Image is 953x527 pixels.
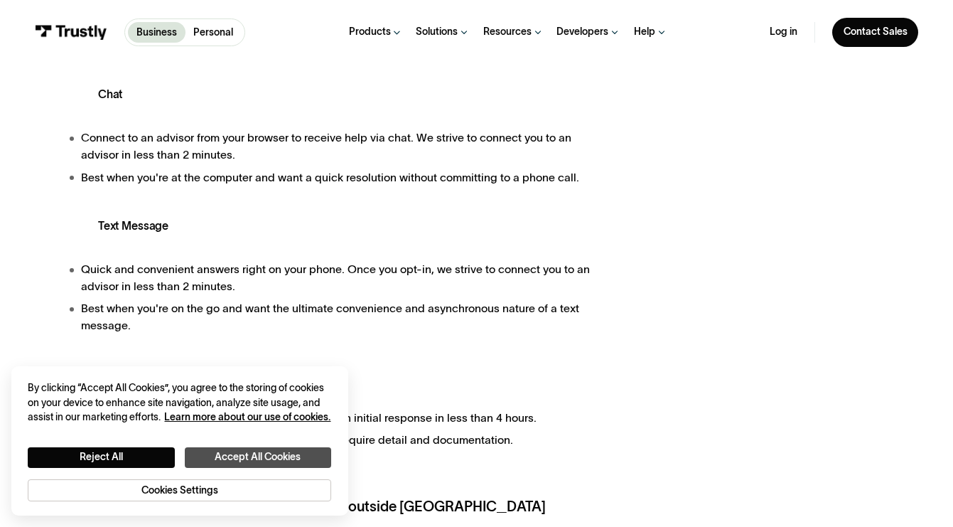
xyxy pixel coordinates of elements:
[193,25,233,40] p: Personal
[770,26,797,38] a: Log in
[416,26,458,38] div: Solutions
[349,26,391,38] div: Products
[832,18,919,48] a: Contact Sales
[11,366,348,516] div: Cookie banner
[136,25,177,40] p: Business
[35,25,108,41] img: Trustly Logo
[28,380,330,425] div: By clicking “Accept All Cookies”, you agree to the storing of cookies on your device to enhance s...
[483,26,532,38] div: Resources
[70,129,593,163] li: Connect to an advisor from your browser to receive help via chat. We strive to connect you to an ...
[98,88,122,100] strong: Chat
[70,261,593,294] li: Quick and convenient answers right on your phone. Once you opt-in, we strive to connect you to an...
[98,220,168,232] strong: Text Message
[844,26,908,38] div: Contact Sales
[556,26,608,38] div: Developers
[164,411,330,422] a: More information about your privacy, opens in a new tab
[185,22,242,43] a: Personal
[185,447,331,469] button: Accept All Cookies
[128,22,185,43] a: Business
[70,300,593,334] li: Best when you're on the go and want the ultimate convenience and asynchronous nature of a text me...
[634,26,655,38] div: Help
[28,447,174,469] button: Reject All
[28,479,330,502] button: Cookies Settings
[70,169,593,186] li: Best when you're at the computer and want a quick resolution without committing to a phone call.
[28,380,330,502] div: Privacy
